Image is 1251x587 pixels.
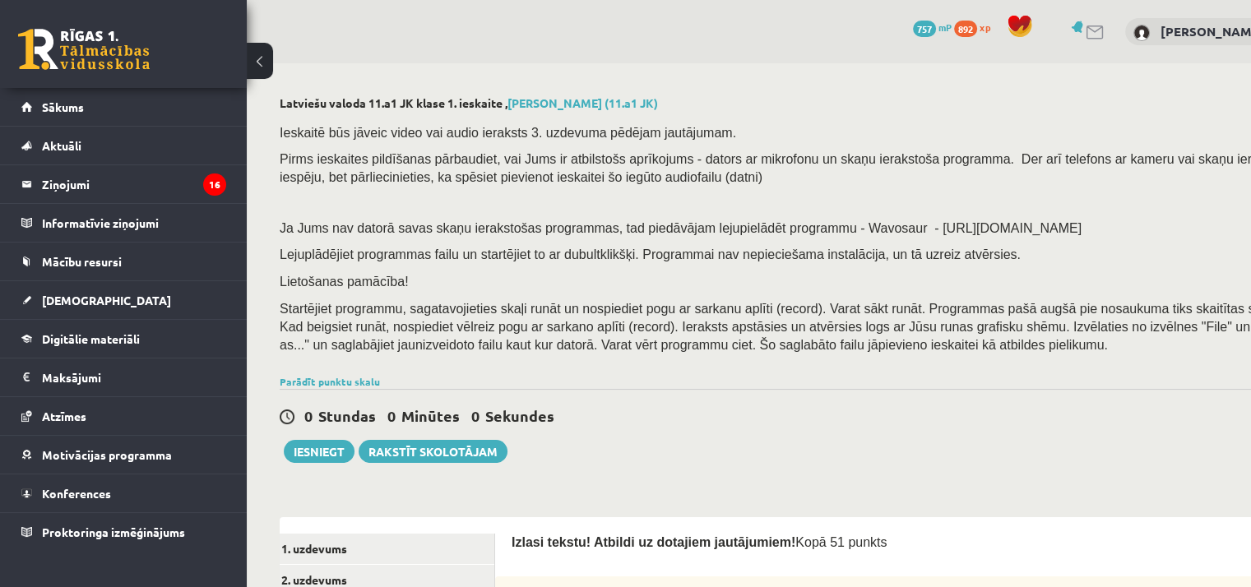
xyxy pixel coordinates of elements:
a: Sākums [21,88,226,126]
span: Ieskaitē būs jāveic video vai audio ieraksts 3. uzdevuma pēdējam jautājumam. [280,126,736,140]
a: Konferences [21,474,226,512]
body: Editor, wiswyg-editor-user-answer-47433964510420 [16,16,847,34]
body: Editor, wiswyg-editor-user-answer-47433893116440 [16,16,847,34]
span: Aktuāli [42,138,81,153]
span: xp [980,21,990,34]
body: Editor, wiswyg-editor-user-answer-47434016151960 [16,16,847,144]
span: 0 [304,406,313,425]
span: 892 [954,21,977,37]
a: Informatīvie ziņojumi [21,204,226,242]
span: Mācību resursi [42,254,122,269]
body: Editor, wiswyg-editor-user-answer-47433852403840 [16,16,847,144]
body: Editor, wiswyg-editor-user-answer-47433994934920 [16,16,847,34]
span: Lejuplādējiet programmas failu un startējiet to ar dubultklikšķi. Programmai nav nepieciešama ins... [280,247,1021,261]
a: Rīgas 1. Tālmācības vidusskola [18,29,150,70]
a: Aktuāli [21,127,226,164]
span: Konferences [42,486,111,501]
legend: Ziņojumi [42,165,226,203]
a: Atzīmes [21,397,226,435]
legend: Maksājumi [42,358,226,396]
span: Lietošanas pamācība! [280,275,409,289]
span: Atzīmes [42,409,86,423]
span: Digitālie materiāli [42,331,140,346]
i: 16 [203,173,226,196]
span: Ja Jums nav datorā savas skaņu ierakstošas programmas, tad piedāvājam lejupielādēt programmu - Wa... [280,221,1082,235]
span: 0 [471,406,480,425]
a: Ziņojumi16 [21,165,226,203]
a: Parādīt punktu skalu [280,375,380,388]
a: [DEMOGRAPHIC_DATA] [21,281,226,319]
span: 757 [913,21,936,37]
a: 892 xp [954,21,998,34]
span: Minūtes [401,406,460,425]
span: mP [938,21,952,34]
a: Motivācijas programma [21,436,226,474]
span: Sākums [42,99,84,114]
span: Stundas [318,406,376,425]
span: Izlasi tekstu! Atbildi uz dotajiem jautājumiem! [512,535,795,549]
legend: Informatīvie ziņojumi [42,204,226,242]
a: 757 mP [913,21,952,34]
a: Proktoringa izmēģinājums [21,513,226,551]
a: Maksājumi [21,358,226,396]
a: Rakstīt skolotājam [359,440,507,463]
img: Jana Borisjonoka [1133,25,1150,41]
span: Kopā 51 punkts [795,535,887,549]
button: Iesniegt [284,440,354,463]
a: 1. uzdevums [273,534,494,564]
span: [DEMOGRAPHIC_DATA] [42,293,171,307]
a: Mācību resursi [21,243,226,280]
span: Motivācijas programma [42,447,172,462]
body: Editor, wiswyg-editor-user-answer-47433983400160 [16,16,847,51]
span: Proktoringa izmēģinājums [42,525,185,539]
span: Sekundes [485,406,554,425]
span: 0 [387,406,396,425]
a: [PERSON_NAME] (11.a1 JK) [507,95,658,110]
a: Digitālie materiāli [21,320,226,358]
